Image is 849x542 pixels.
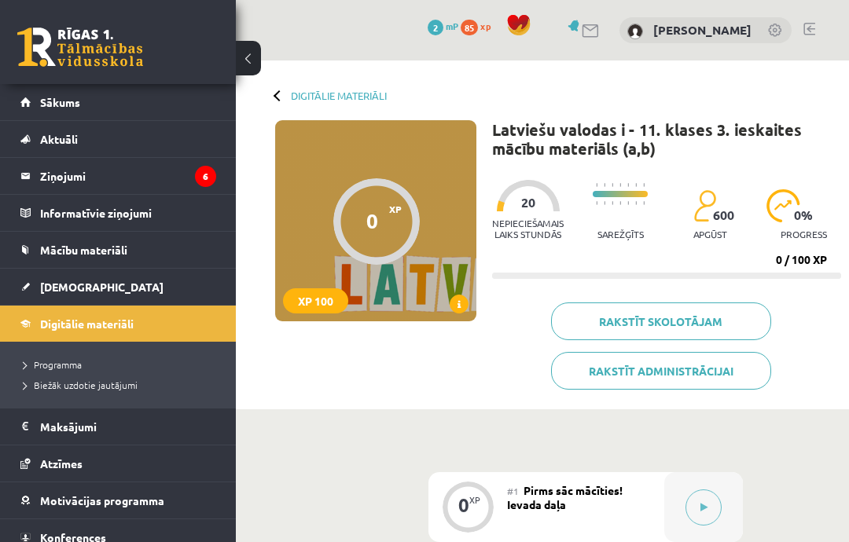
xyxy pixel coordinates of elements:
[612,201,613,205] img: icon-short-line-57e1e144782c952c97e751825c79c345078a6d821885a25fce030b3d8c18986b.svg
[389,203,402,214] span: XP
[619,201,621,205] img: icon-short-line-57e1e144782c952c97e751825c79c345078a6d821885a25fce030b3d8c18986b.svg
[366,209,378,233] div: 0
[551,302,771,340] a: Rakstīt skolotājam
[20,482,216,518] a: Motivācijas programma
[17,27,143,67] a: Rīgas 1. Tālmācības vidusskola
[458,498,469,512] div: 0
[596,201,597,205] img: icon-short-line-57e1e144782c952c97e751825c79c345078a6d821885a25fce030b3d8c18986b.svg
[40,408,216,445] legend: Maksājumi
[643,201,645,205] img: icon-short-line-57e1e144782c952c97e751825c79c345078a6d821885a25fce030b3d8c18986b.svg
[627,201,629,205] img: icon-short-line-57e1e144782c952c97e751825c79c345078a6d821885a25fce030b3d8c18986b.svg
[693,229,727,240] p: apgūst
[480,20,491,32] span: xp
[40,243,127,257] span: Mācību materiāli
[20,269,216,305] a: [DEMOGRAPHIC_DATA]
[20,121,216,157] a: Aktuāli
[24,357,220,372] a: Programma
[597,229,644,240] p: Sarežģīts
[693,189,716,222] img: students-c634bb4e5e11cddfef0936a35e636f08e4e9abd3cc4e673bd6f9a4125e45ecb1.svg
[20,408,216,445] a: Maksājumi
[20,195,216,231] a: Informatīvie ziņojumi
[24,378,220,392] a: Biežāk uzdotie jautājumi
[428,20,443,35] span: 2
[40,158,216,194] legend: Ziņojumi
[612,183,613,187] img: icon-short-line-57e1e144782c952c97e751825c79c345078a6d821885a25fce030b3d8c18986b.svg
[291,90,387,101] a: Digitālie materiāli
[596,183,597,187] img: icon-short-line-57e1e144782c952c97e751825c79c345078a6d821885a25fce030b3d8c18986b.svg
[24,358,82,371] span: Programma
[461,20,498,32] a: 85 xp
[604,183,605,187] img: icon-short-line-57e1e144782c952c97e751825c79c345078a6d821885a25fce030b3d8c18986b.svg
[781,229,827,240] p: progress
[507,483,623,511] span: Pirms sāc mācīties! Ievada daļa
[446,20,458,32] span: mP
[521,196,535,210] span: 20
[627,24,643,39] img: Viktorija Suseja
[604,201,605,205] img: icon-short-line-57e1e144782c952c97e751825c79c345078a6d821885a25fce030b3d8c18986b.svg
[40,132,78,146] span: Aktuāli
[20,84,216,120] a: Sākums
[643,183,645,187] img: icon-short-line-57e1e144782c952c97e751825c79c345078a6d821885a25fce030b3d8c18986b.svg
[551,352,771,390] a: Rakstīt administrācijai
[40,195,216,231] legend: Informatīvie ziņojumi
[619,183,621,187] img: icon-short-line-57e1e144782c952c97e751825c79c345078a6d821885a25fce030b3d8c18986b.svg
[20,232,216,268] a: Mācību materiāli
[766,189,800,222] img: icon-progress-161ccf0a02000e728c5f80fcf4c31c7af3da0e1684b2b1d7c360e028c24a22f1.svg
[20,158,216,194] a: Ziņojumi6
[40,95,80,109] span: Sākums
[492,120,841,158] h1: Latviešu valodas i - 11. klases 3. ieskaites mācību materiāls (a,b)
[24,379,138,391] span: Biežāk uzdotie jautājumi
[469,496,480,504] div: XP
[283,288,348,313] div: XP 100
[627,183,629,187] img: icon-short-line-57e1e144782c952c97e751825c79c345078a6d821885a25fce030b3d8c18986b.svg
[40,493,164,507] span: Motivācijas programma
[635,201,637,205] img: icon-short-line-57e1e144782c952c97e751825c79c345078a6d821885a25fce030b3d8c18986b.svg
[40,317,134,331] span: Digitālie materiāli
[40,280,164,294] span: [DEMOGRAPHIC_DATA]
[20,306,216,342] a: Digitālie materiāli
[653,22,752,38] a: [PERSON_NAME]
[20,445,216,482] a: Atzīmes
[507,485,519,497] span: #1
[713,208,734,222] span: 600
[635,183,637,187] img: icon-short-line-57e1e144782c952c97e751825c79c345078a6d821885a25fce030b3d8c18986b.svg
[492,218,564,240] p: Nepieciešamais laiks stundās
[794,208,814,222] span: 0 %
[461,20,478,35] span: 85
[195,166,216,187] i: 6
[428,20,458,32] a: 2 mP
[40,456,83,471] span: Atzīmes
